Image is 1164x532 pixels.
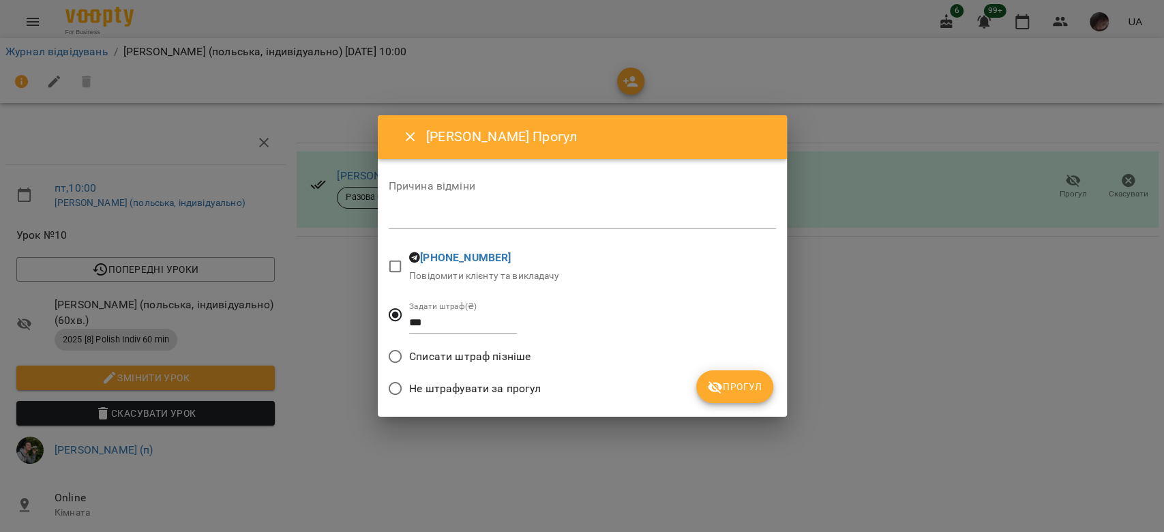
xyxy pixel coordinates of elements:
h6: [PERSON_NAME] Прогул [426,126,770,147]
label: Задати штраф(₴) [409,302,476,310]
a: [PHONE_NUMBER] [420,251,511,264]
span: Списати штраф пізніше [409,349,531,365]
span: Не штрафувати за прогул [409,381,541,397]
button: Прогул [696,370,773,403]
label: Причина відміни [389,181,776,192]
button: Close [394,121,427,153]
p: Повідомити клієнту та викладачу [409,269,559,283]
input: Задати штраф(₴) [409,312,517,334]
span: Прогул [707,379,762,395]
